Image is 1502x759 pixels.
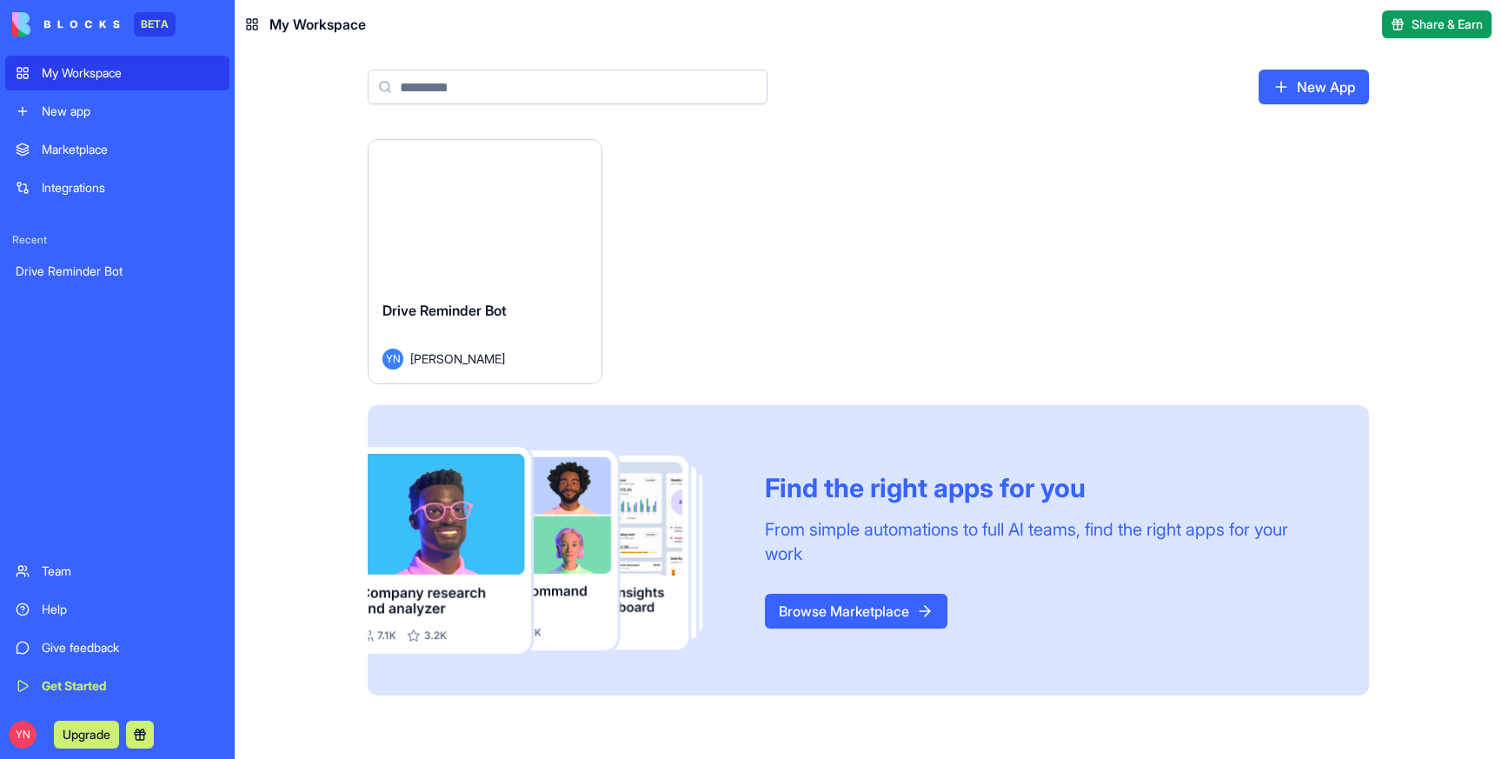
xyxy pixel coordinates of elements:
[368,447,737,655] img: Frame_181_egmpey.png
[42,601,219,618] div: Help
[134,12,176,37] div: BETA
[5,56,229,90] a: My Workspace
[5,592,229,627] a: Help
[42,639,219,656] div: Give feedback
[42,563,219,580] div: Team
[5,630,229,665] a: Give feedback
[9,721,37,749] span: YN
[765,517,1327,566] div: From simple automations to full AI teams, find the right apps for your work
[5,669,229,703] a: Get Started
[382,349,403,370] span: YN
[1382,10,1492,38] button: Share & Earn
[5,233,229,247] span: Recent
[42,141,219,158] div: Marketplace
[765,594,947,629] a: Browse Marketplace
[42,103,219,120] div: New app
[12,12,176,37] a: BETA
[54,725,119,742] a: Upgrade
[5,254,229,289] a: Drive Reminder Bot
[1412,16,1483,33] span: Share & Earn
[54,721,119,749] button: Upgrade
[382,302,507,319] span: Drive Reminder Bot
[5,94,229,129] a: New app
[16,263,219,280] div: Drive Reminder Bot
[42,64,219,82] div: My Workspace
[368,139,602,384] a: Drive Reminder BotYN[PERSON_NAME]
[269,14,366,35] span: My Workspace
[5,132,229,167] a: Marketplace
[12,12,120,37] img: logo
[1259,70,1369,104] a: New App
[5,170,229,205] a: Integrations
[42,677,219,695] div: Get Started
[410,350,505,368] span: [PERSON_NAME]
[765,472,1327,503] div: Find the right apps for you
[5,554,229,589] a: Team
[42,179,219,196] div: Integrations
